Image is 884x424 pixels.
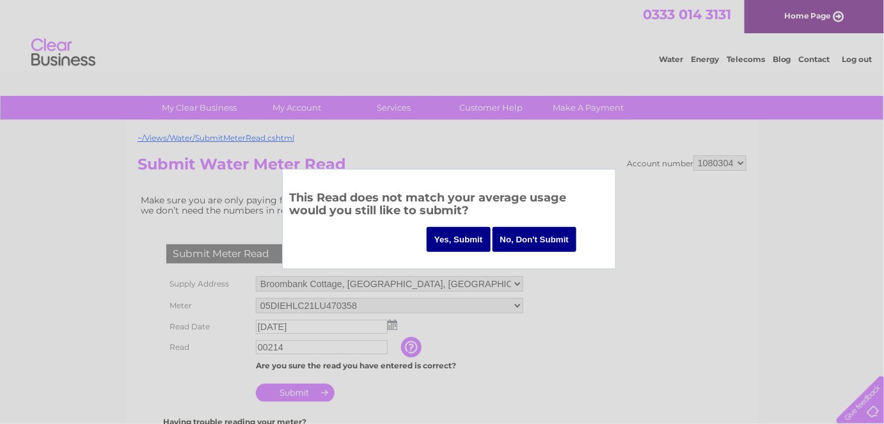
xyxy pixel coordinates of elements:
a: Water [659,54,683,64]
input: Yes, Submit [427,227,491,252]
a: Energy [691,54,719,64]
input: No, Don't Submit [493,227,577,252]
a: 0333 014 3131 [643,6,731,22]
a: Blog [773,54,791,64]
a: Contact [799,54,830,64]
a: Telecoms [727,54,765,64]
div: Clear Business is a trading name of Verastar Limited (registered in [GEOGRAPHIC_DATA] No. 3667643... [141,7,745,62]
a: Log out [842,54,872,64]
h3: This Read does not match your average usage would you still like to submit? [289,189,609,224]
img: logo.png [31,33,96,72]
